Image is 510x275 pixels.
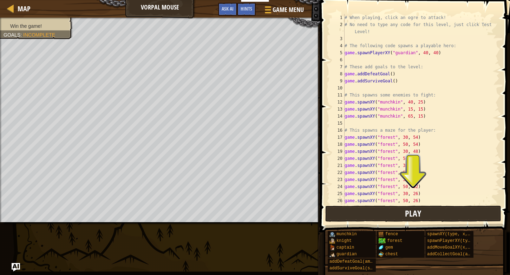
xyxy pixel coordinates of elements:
[330,42,345,49] div: 4
[241,5,252,12] span: Hints
[336,238,352,243] span: knight
[330,106,345,113] div: 13
[218,3,237,16] button: Ask AI
[330,14,345,21] div: 1
[329,245,335,250] img: portrait.png
[330,70,345,77] div: 8
[387,238,402,243] span: forest
[329,251,335,257] img: portrait.png
[330,176,345,183] div: 23
[427,245,475,250] span: addMoveGoalXY(x, y)
[385,232,398,237] span: fence
[10,23,42,29] span: Win the game!
[222,5,234,12] span: Ask AI
[405,208,421,219] span: Play
[4,32,20,38] span: Goals
[330,134,345,141] div: 17
[330,141,345,148] div: 18
[330,155,345,162] div: 20
[336,232,357,237] span: munchkin
[378,238,386,244] img: trees_1.png
[330,99,345,106] div: 12
[4,23,67,30] li: Win the game!
[427,232,475,237] span: spawnXY(type, x, y)
[330,92,345,99] div: 11
[378,231,384,237] img: portrait.png
[12,263,20,271] button: Ask AI
[330,127,345,134] div: 16
[329,238,335,244] img: portrait.png
[20,32,23,38] span: :
[14,4,31,13] a: Map
[330,197,345,204] div: 26
[330,56,345,63] div: 6
[330,35,345,42] div: 3
[330,77,345,85] div: 9
[330,183,345,190] div: 24
[329,259,382,264] span: addDefeatGoal(amount)
[259,3,308,19] button: Game Menu
[336,245,354,250] span: captain
[273,5,304,14] span: Game Menu
[330,85,345,92] div: 10
[378,251,384,257] img: portrait.png
[18,4,31,13] span: Map
[330,113,345,120] div: 14
[325,206,501,222] button: Play
[385,252,398,257] span: chest
[330,190,345,197] div: 25
[329,231,335,237] img: portrait.png
[336,252,357,257] span: guardian
[330,148,345,155] div: 19
[330,21,345,35] div: 2
[427,238,490,243] span: spawnPlayerXY(type, x, y)
[330,49,345,56] div: 5
[330,63,345,70] div: 7
[427,252,483,257] span: addCollectGoal(amount)
[330,169,345,176] div: 22
[385,245,393,250] span: gem
[378,245,384,250] img: portrait.png
[329,266,388,271] span: addSurviveGoal(seconds)
[330,120,345,127] div: 15
[330,162,345,169] div: 21
[330,204,345,211] div: 27
[23,32,55,38] span: Incomplete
